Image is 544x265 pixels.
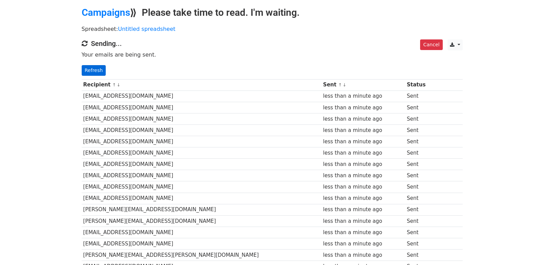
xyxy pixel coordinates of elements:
[82,193,322,204] td: [EMAIL_ADDRESS][DOMAIN_NAME]
[323,217,403,225] div: less than a minute ago
[405,147,435,159] td: Sent
[405,204,435,215] td: Sent
[117,82,120,87] a: ↓
[323,183,403,191] div: less than a minute ago
[82,79,322,91] th: Recipient
[323,229,403,237] div: less than a minute ago
[82,136,322,147] td: [EMAIL_ADDRESS][DOMAIN_NAME]
[82,204,322,215] td: [PERSON_NAME][EMAIL_ADDRESS][DOMAIN_NAME]
[82,25,463,33] p: Spreadsheet:
[323,127,403,134] div: less than a minute ago
[405,238,435,249] td: Sent
[323,138,403,146] div: less than a minute ago
[405,215,435,227] td: Sent
[323,240,403,248] div: less than a minute ago
[323,149,403,157] div: less than a minute ago
[323,104,403,112] div: less than a minute ago
[405,91,435,102] td: Sent
[112,82,116,87] a: ↑
[405,113,435,124] td: Sent
[82,102,322,113] td: [EMAIL_ADDRESS][DOMAIN_NAME]
[323,115,403,123] div: less than a minute ago
[82,147,322,159] td: [EMAIL_ADDRESS][DOMAIN_NAME]
[82,250,322,261] td: [PERSON_NAME][EMAIL_ADDRESS][PERSON_NAME][DOMAIN_NAME]
[420,39,442,50] a: Cancel
[82,7,130,18] a: Campaigns
[405,136,435,147] td: Sent
[323,160,403,168] div: less than a minute ago
[405,193,435,204] td: Sent
[82,238,322,249] td: [EMAIL_ADDRESS][DOMAIN_NAME]
[405,227,435,238] td: Sent
[82,91,322,102] td: [EMAIL_ADDRESS][DOMAIN_NAME]
[405,250,435,261] td: Sent
[82,51,463,58] p: Your emails are being sent.
[405,124,435,136] td: Sent
[82,215,322,227] td: [PERSON_NAME][EMAIL_ADDRESS][DOMAIN_NAME]
[405,159,435,170] td: Sent
[118,26,175,32] a: Untitled spreadsheet
[323,206,403,214] div: less than a minute ago
[323,92,403,100] div: less than a minute ago
[343,82,346,87] a: ↓
[510,232,544,265] iframe: Chat Widget
[405,181,435,193] td: Sent
[82,65,106,76] a: Refresh
[82,7,463,19] h2: ⟫ Please take time to read. I'm waiting.
[82,113,322,124] td: [EMAIL_ADDRESS][DOMAIN_NAME]
[82,227,322,238] td: [EMAIL_ADDRESS][DOMAIN_NAME]
[405,79,435,91] th: Status
[323,251,403,259] div: less than a minute ago
[323,194,403,202] div: less than a minute ago
[82,170,322,181] td: [EMAIL_ADDRESS][DOMAIN_NAME]
[82,124,322,136] td: [EMAIL_ADDRESS][DOMAIN_NAME]
[405,102,435,113] td: Sent
[323,172,403,180] div: less than a minute ago
[322,79,405,91] th: Sent
[405,170,435,181] td: Sent
[82,39,463,48] h4: Sending...
[82,159,322,170] td: [EMAIL_ADDRESS][DOMAIN_NAME]
[338,82,342,87] a: ↑
[82,181,322,193] td: [EMAIL_ADDRESS][DOMAIN_NAME]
